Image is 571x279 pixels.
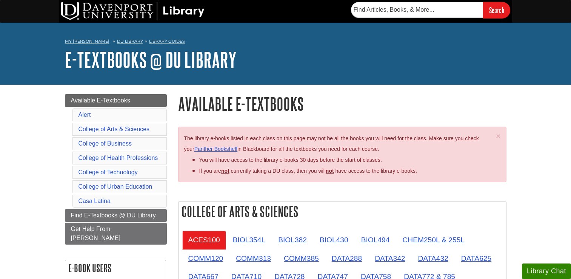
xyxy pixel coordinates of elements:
[78,126,150,132] a: College of Arts & Sciences
[78,140,132,147] a: College of Business
[184,135,479,152] span: The library e-books listed in each class on this page may not be all the books you will need for ...
[65,94,167,107] a: Available E-Textbooks
[355,231,396,249] a: BIOL494
[412,249,454,268] a: DATA432
[351,2,483,18] input: Find Articles, Books, & More...
[483,2,510,18] input: Search
[78,112,91,118] a: Alert
[221,168,229,174] strong: not
[199,168,417,174] span: If you are currently taking a DU class, then you will have access to the library e-books.
[455,249,497,268] a: DATA625
[61,2,205,20] img: DU Library
[65,48,237,71] a: E-Textbooks @ DU Library
[194,146,237,152] a: Panther Bookshelf
[182,249,229,268] a: COMM120
[496,132,500,140] button: Close
[351,2,510,18] form: Searches DU Library's articles, books, and more
[78,198,111,204] a: Casa Latina
[179,201,506,222] h2: College of Arts & Sciences
[178,94,506,113] h1: Available E-Textbooks
[65,260,166,276] h2: E-book Users
[278,249,325,268] a: COMM385
[496,132,500,140] span: ×
[182,231,226,249] a: ACES100
[71,97,130,104] span: Available E-Textbooks
[78,183,152,190] a: College of Urban Education
[369,249,411,268] a: DATA342
[396,231,471,249] a: CHEM250L & 255L
[71,212,156,219] span: Find E-Textbooks @ DU Library
[65,223,167,245] a: Get Help From [PERSON_NAME]
[65,209,167,222] a: Find E-Textbooks @ DU Library
[65,36,506,48] nav: breadcrumb
[65,38,109,45] a: My [PERSON_NAME]
[149,39,185,44] a: Library Guides
[326,168,334,174] u: not
[230,249,277,268] a: COMM313
[71,226,121,241] span: Get Help From [PERSON_NAME]
[199,157,382,163] span: You will have access to the library e-books 30 days before the start of classes.
[272,231,313,249] a: BIOL382
[78,169,138,175] a: College of Technology
[78,155,158,161] a: College of Health Professions
[117,39,143,44] a: DU Library
[227,231,271,249] a: BIOL354L
[522,263,571,279] button: Library Chat
[326,249,368,268] a: DATA288
[314,231,354,249] a: BIOL430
